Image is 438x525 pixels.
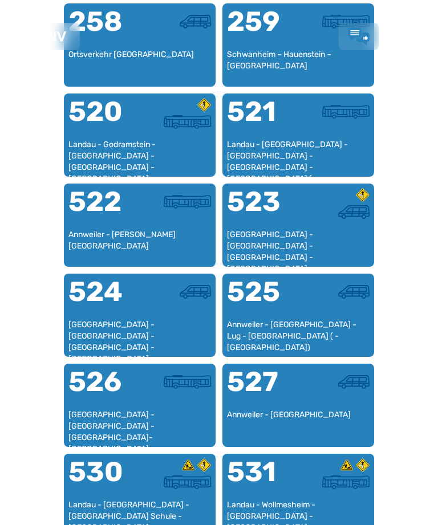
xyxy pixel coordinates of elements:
div: 531 [227,458,298,499]
div: 524 [68,278,140,319]
img: Kleinbus [338,375,370,389]
div: 526 [68,368,140,409]
div: 521 [227,98,298,139]
div: [GEOGRAPHIC_DATA] - [GEOGRAPHIC_DATA] - [GEOGRAPHIC_DATA] - [GEOGRAPHIC_DATA] [227,229,370,263]
img: Kleinbus [180,15,211,29]
img: Kleinbus [338,285,370,299]
div: 522 [68,188,140,229]
div: [GEOGRAPHIC_DATA] - [GEOGRAPHIC_DATA] - [GEOGRAPHIC_DATA] - [GEOGRAPHIC_DATA] - [GEOGRAPHIC_DATA] [68,319,211,353]
div: Ortsverkehr [GEOGRAPHIC_DATA] [68,49,211,83]
img: Überlandbus [164,375,211,389]
div: [GEOGRAPHIC_DATA] - [GEOGRAPHIC_DATA] - [GEOGRAPHIC_DATA]-[GEOGRAPHIC_DATA] [68,409,211,443]
img: Überlandbus [164,115,211,129]
img: Überlandbus [164,195,211,209]
div: Annweiler - [GEOGRAPHIC_DATA] - Lug - [GEOGRAPHIC_DATA] ( - [GEOGRAPHIC_DATA]) [227,319,370,353]
div: Annweiler - [GEOGRAPHIC_DATA] [227,409,370,443]
a: Lob & Kritik [348,28,370,45]
div: 520 [68,98,140,139]
img: Überlandbus [322,475,370,489]
img: Kleinbus [180,285,211,299]
div: Schwanheim – Hauenstein – [GEOGRAPHIC_DATA] [227,49,370,83]
div: 525 [227,278,298,319]
img: menu [395,30,408,43]
img: Überlandbus [322,105,370,119]
div: Annweiler - [PERSON_NAME][GEOGRAPHIC_DATA] [68,229,211,263]
img: QNV Logo [36,31,66,42]
a: QNV Logo [36,27,66,46]
img: Überlandbus [322,15,370,29]
div: 259 [227,8,298,49]
div: 523 [227,188,298,229]
img: Überlandbus [164,475,211,489]
img: Kleinbus [338,205,370,219]
div: Landau - [GEOGRAPHIC_DATA] - [GEOGRAPHIC_DATA] - [GEOGRAPHIC_DATA] - [GEOGRAPHIC_DATA] ( - [GEOGR... [227,139,370,173]
div: 527 [227,368,298,409]
div: 258 [68,8,140,49]
div: Landau - Godramstein - [GEOGRAPHIC_DATA] - [GEOGRAPHIC_DATA] - [GEOGRAPHIC_DATA] [68,139,211,173]
div: 530 [68,458,140,499]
